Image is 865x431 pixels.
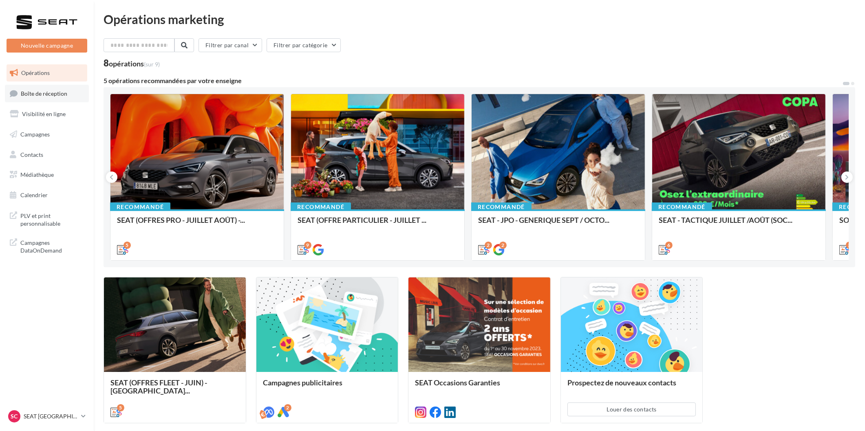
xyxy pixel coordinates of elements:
[104,77,842,84] div: 5 opérations recommandées par votre enseigne
[5,126,89,143] a: Campagnes
[109,60,160,67] div: opérations
[471,202,532,211] div: Recommandé
[22,110,66,117] span: Visibilité en ligne
[5,187,89,204] a: Calendrier
[20,171,54,178] span: Médiathèque
[104,59,160,68] div: 8
[5,207,89,231] a: PLV et print personnalisable
[485,242,492,249] div: 2
[24,412,78,420] p: SEAT [GEOGRAPHIC_DATA]
[284,404,291,411] div: 2
[110,378,207,395] span: SEAT (OFFRES FLEET - JUIN) - [GEOGRAPHIC_DATA]...
[117,215,245,224] span: SEAT (OFFRES PRO - JUILLET AOÛT) -...
[20,237,84,255] span: Campagnes DataOnDemand
[5,85,89,102] a: Boîte de réception
[20,191,48,198] span: Calendrier
[304,242,311,249] div: 9
[144,61,160,68] span: (sur 9)
[20,151,43,158] span: Contacts
[5,146,89,163] a: Contacts
[21,69,50,76] span: Opérations
[110,202,170,211] div: Recommandé
[846,242,853,249] div: 3
[665,242,673,249] div: 6
[7,409,87,424] a: SC SEAT [GEOGRAPHIC_DATA]
[291,202,351,211] div: Recommandé
[478,215,609,224] span: SEAT - JPO - GENERIQUE SEPT / OCTO...
[104,13,855,25] div: Opérations marketing
[567,378,676,387] span: Prospectez de nouveaux contacts
[5,106,89,123] a: Visibilité en ligne
[11,412,18,420] span: SC
[415,378,500,387] span: SEAT Occasions Garanties
[652,202,712,211] div: Recommandé
[567,402,696,416] button: Louer des contacts
[263,378,342,387] span: Campagnes publicitaires
[117,404,124,411] div: 5
[267,38,341,52] button: Filtrer par catégorie
[5,64,89,81] a: Opérations
[5,166,89,183] a: Médiathèque
[20,210,84,228] span: PLV et print personnalisable
[659,215,792,224] span: SEAT - TACTIQUE JUILLET /AOÛT (SOC...
[298,215,426,224] span: SEAT (OFFRE PARTICULIER - JUILLET ...
[499,242,507,249] div: 2
[5,234,89,258] a: Campagnes DataOnDemand
[7,39,87,53] button: Nouvelle campagne
[21,90,67,97] span: Boîte de réception
[20,131,50,138] span: Campagnes
[199,38,262,52] button: Filtrer par canal
[124,242,131,249] div: 5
